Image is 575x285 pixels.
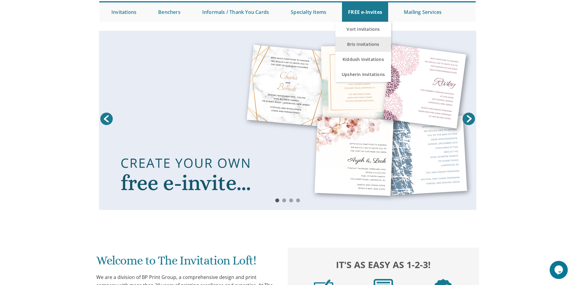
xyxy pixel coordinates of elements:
[96,254,276,272] h1: Welcome to The Invitation Loft!
[196,2,275,22] a: Informals / Thank You Cards
[105,2,142,22] a: Invitations
[285,2,332,22] a: Specialty Items
[550,261,569,279] iframe: chat widget
[398,2,448,22] a: Mailing Services
[335,22,391,37] a: Vort Invitations
[461,111,476,126] a: Next
[335,52,391,67] a: Kiddush Invitations
[335,37,391,52] a: Bris Invitations
[335,67,391,82] a: Upsherin Invitations
[99,111,114,126] a: Prev
[294,258,473,271] h2: It's as easy as 1-2-3!
[152,2,187,22] a: Benchers
[342,2,388,22] a: FREE e-Invites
